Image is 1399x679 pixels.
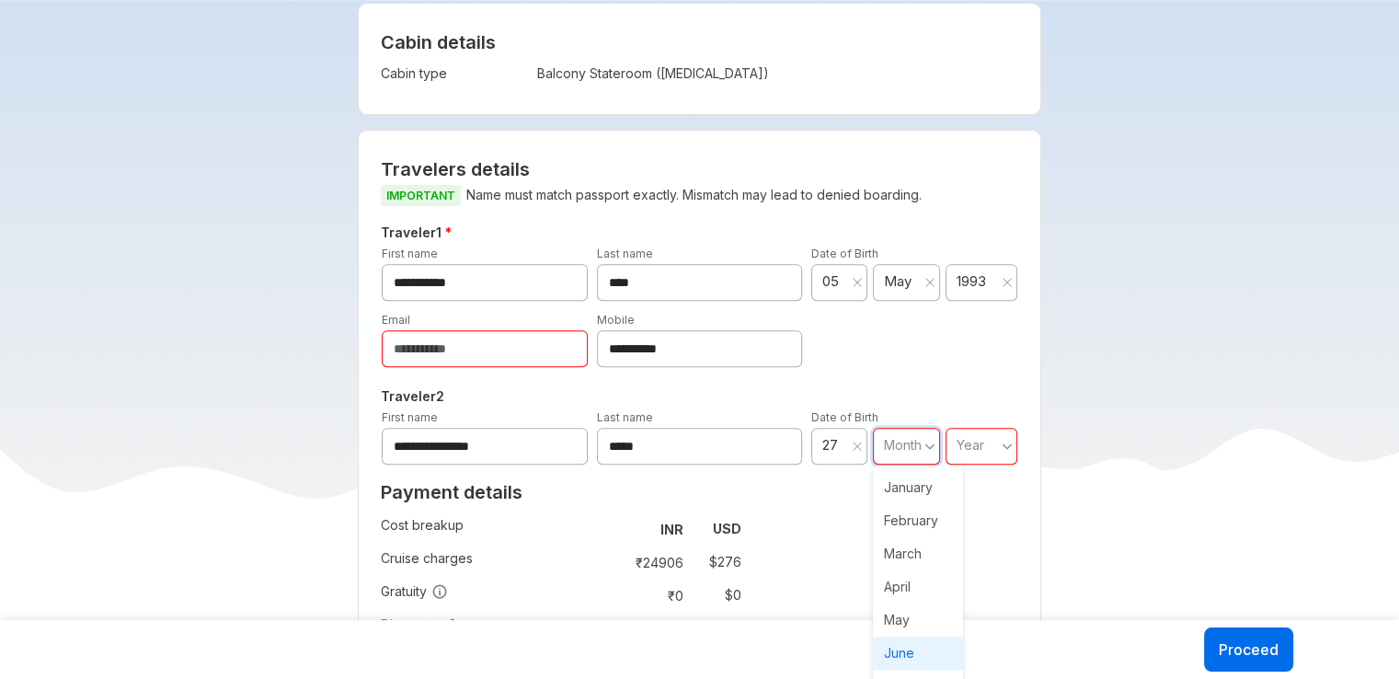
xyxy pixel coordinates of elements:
strong: USD [713,521,741,536]
td: : [605,612,613,645]
td: Balcony Stateroom ([MEDICAL_DATA]) [537,61,876,86]
td: : [605,512,613,546]
label: Date of Birth [811,410,878,424]
span: Month [884,437,922,453]
label: Date of Birth [811,247,878,260]
svg: close [924,277,935,288]
span: January [873,471,963,504]
svg: close [852,277,863,288]
td: : [605,546,613,579]
span: April [873,570,963,604]
label: First name [382,410,438,424]
svg: close [1002,277,1013,288]
td: : [605,579,613,612]
span: Discount [381,616,456,634]
td: $ 276 [691,549,741,575]
h2: Travelers details [381,158,1018,180]
button: Clear [852,273,863,292]
label: Email [382,313,410,327]
strong: INR [660,522,683,537]
td: -₹ 1805 [613,616,691,641]
label: Last name [597,247,653,260]
h5: Traveler 1 [377,222,1022,244]
span: Gratuity [381,582,448,601]
label: Mobile [597,313,635,327]
h4: Cabin details [381,31,1018,53]
button: Proceed [1204,627,1293,672]
td: -$ 20 [691,616,741,641]
span: Year [957,437,984,453]
h5: Traveler 2 [377,386,1022,408]
button: Clear [1002,273,1013,292]
span: May [884,272,918,291]
td: : [528,61,537,86]
svg: angle down [924,437,935,455]
span: 27 [822,436,846,455]
button: Clear [924,273,935,292]
label: First name [382,247,438,260]
span: February [873,504,963,537]
td: Cabin type [381,61,528,86]
svg: angle down [1002,437,1013,455]
p: Name must match passport exactly. Mismatch may lead to denied boarding. [381,184,1018,207]
td: Cost breakup [381,512,605,546]
h2: Payment details [381,481,741,503]
td: $ 0 [691,582,741,608]
span: May [873,604,963,637]
span: March [873,537,963,570]
span: 1993 [957,272,995,291]
span: 05 [822,272,846,291]
td: ₹ 0 [613,582,691,608]
button: Clear [852,437,863,455]
span: June [873,637,963,670]
td: ₹ 24906 [613,549,691,575]
svg: close [852,441,863,452]
label: Last name [597,410,653,424]
td: Cruise charges [381,546,605,579]
span: IMPORTANT [381,185,461,206]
